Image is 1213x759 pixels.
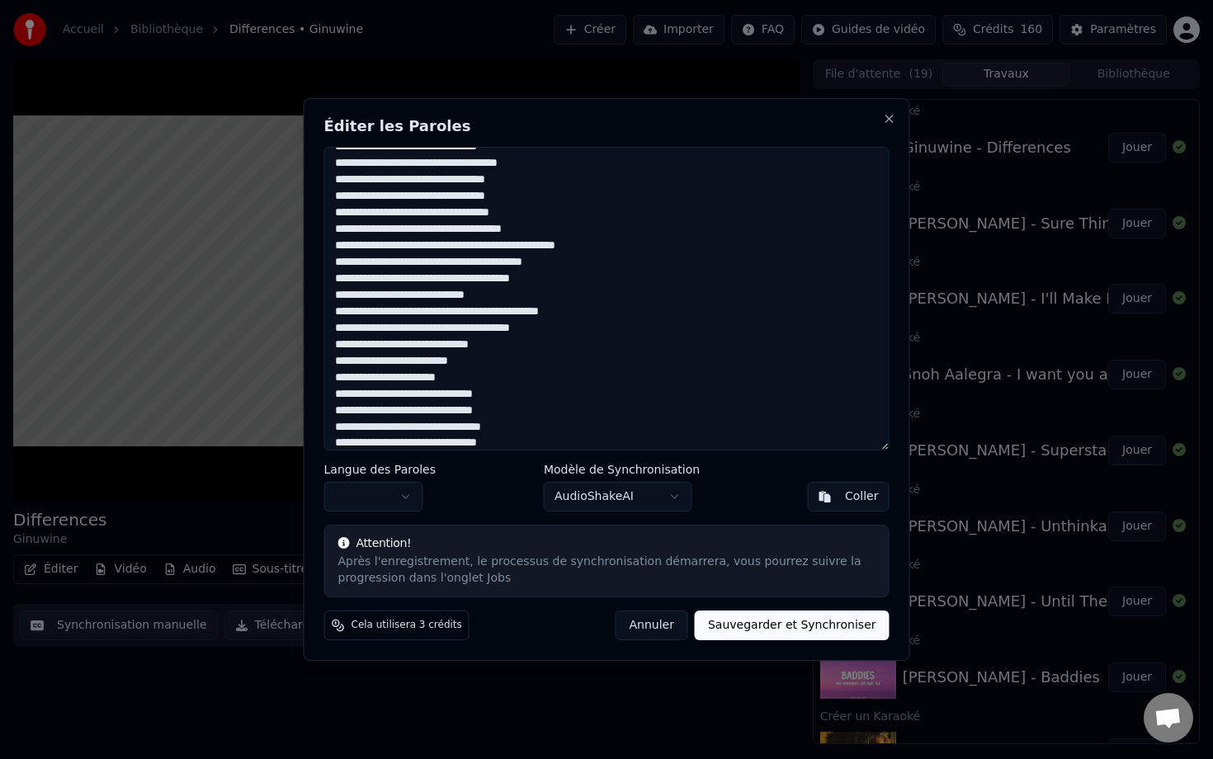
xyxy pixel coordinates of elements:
div: Après l'enregistrement, le processus de synchronisation démarrera, vous pourrez suivre la progres... [338,554,876,587]
button: Sauvegarder et Synchroniser [695,610,890,640]
div: Attention! [338,535,876,552]
span: Cela utilisera 3 crédits [352,619,462,632]
button: Coller [808,482,890,511]
label: Modèle de Synchronisation [544,464,700,475]
label: Langue des Paroles [324,464,437,475]
h2: Éditer les Paroles [324,119,890,134]
div: Coller [845,488,879,505]
button: Annuler [616,610,688,640]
